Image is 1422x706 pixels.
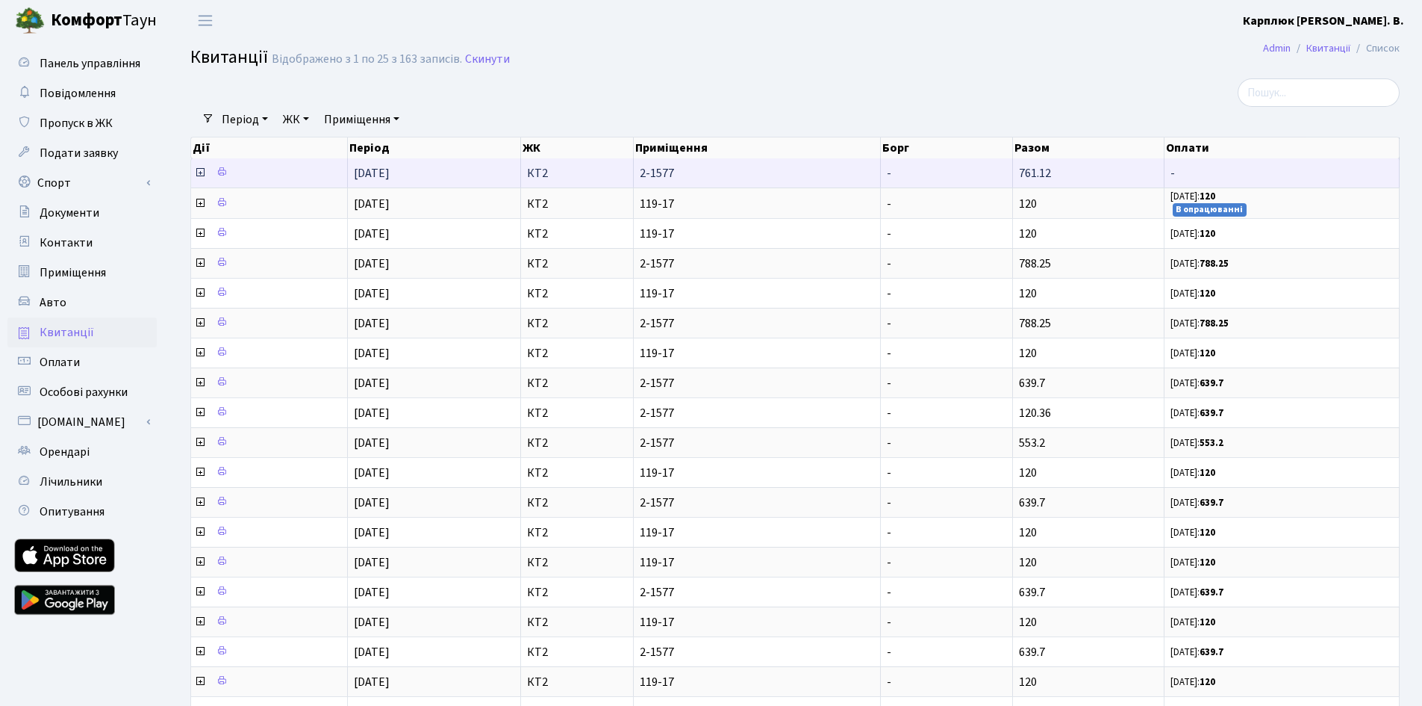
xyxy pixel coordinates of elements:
[881,137,1013,158] th: Борг
[1200,257,1229,270] b: 788.25
[1019,465,1037,481] span: 120
[527,347,627,359] span: КТ2
[40,444,90,460] span: Орендарі
[1200,347,1215,360] b: 120
[1200,496,1223,510] b: 639.7
[1170,317,1229,330] small: [DATE]:
[40,354,80,371] span: Оплати
[1019,405,1051,421] span: 120.36
[40,474,102,490] span: Лічильники
[1200,616,1215,629] b: 120
[1200,227,1215,241] b: 120
[354,165,390,182] span: [DATE]
[527,198,627,210] span: КТ2
[1170,227,1215,241] small: [DATE]:
[887,375,891,391] span: -
[640,586,874,598] span: 2-1577
[354,285,390,302] span: [DATE]
[1170,586,1223,599] small: [DATE]:
[527,467,627,479] span: КТ2
[191,137,348,158] th: Дії
[1019,614,1037,631] span: 120
[1019,554,1037,571] span: 120
[1200,556,1215,569] b: 120
[1306,40,1350,56] a: Квитанції
[1170,167,1393,179] span: -
[1200,190,1215,203] b: 120
[7,437,157,467] a: Орендарі
[640,646,874,658] span: 2-1577
[318,107,405,132] a: Приміщення
[7,78,157,108] a: Повідомлення
[640,318,874,329] span: 2-1577
[527,407,627,419] span: КТ2
[1200,377,1223,390] b: 639.7
[1350,40,1400,57] li: Список
[640,258,874,270] span: 2-1577
[1019,435,1045,451] span: 553.2
[1019,495,1045,511] span: 639.7
[40,504,105,520] span: Опитування
[1170,496,1223,510] small: [DATE]:
[7,467,157,497] a: Лічильники
[527,586,627,598] span: КТ2
[1170,287,1215,300] small: [DATE]:
[354,644,390,660] span: [DATE]
[354,315,390,332] span: [DATE]
[1241,33,1422,64] nav: breadcrumb
[527,646,627,658] span: КТ2
[640,557,874,569] span: 119-17
[1019,196,1037,212] span: 120
[527,676,627,688] span: КТ2
[521,137,634,158] th: ЖК
[1164,137,1400,158] th: Оплати
[640,527,874,539] span: 119-17
[7,108,157,138] a: Пропуск в ЖК
[7,49,157,78] a: Панель управління
[1019,226,1037,242] span: 120
[354,226,390,242] span: [DATE]
[1200,675,1215,689] b: 120
[1019,524,1037,541] span: 120
[1170,436,1223,450] small: [DATE]:
[1019,285,1037,302] span: 120
[527,228,627,240] span: КТ2
[887,226,891,242] span: -
[354,465,390,481] span: [DATE]
[527,527,627,539] span: КТ2
[640,167,874,179] span: 2-1577
[40,55,140,72] span: Панель управління
[7,228,157,258] a: Контакти
[40,85,116,102] span: Повідомлення
[7,497,157,527] a: Опитування
[527,288,627,300] span: КТ2
[640,377,874,389] span: 2-1577
[1200,317,1229,330] b: 788.25
[1170,406,1223,420] small: [DATE]:
[527,437,627,449] span: КТ2
[354,345,390,362] span: [DATE]
[1019,584,1045,601] span: 639.7
[1238,78,1400,107] input: Пошук...
[1200,436,1223,450] b: 553.2
[640,347,874,359] span: 119-17
[527,258,627,270] span: КТ2
[40,205,99,221] span: Документи
[1173,203,1247,217] small: В опрацюванні
[1200,645,1223,659] b: 639.7
[527,377,627,389] span: КТ2
[887,495,891,511] span: -
[640,198,874,210] span: 119-17
[1019,345,1037,362] span: 120
[354,614,390,631] span: [DATE]
[1019,375,1045,391] span: 639.7
[187,8,224,33] button: Переключити навігацію
[40,264,106,281] span: Приміщення
[40,235,93,251] span: Контакти
[887,345,891,362] span: -
[7,138,157,168] a: Подати заявку
[640,407,874,419] span: 2-1577
[887,285,891,302] span: -
[15,6,45,36] img: logo.png
[1170,675,1215,689] small: [DATE]:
